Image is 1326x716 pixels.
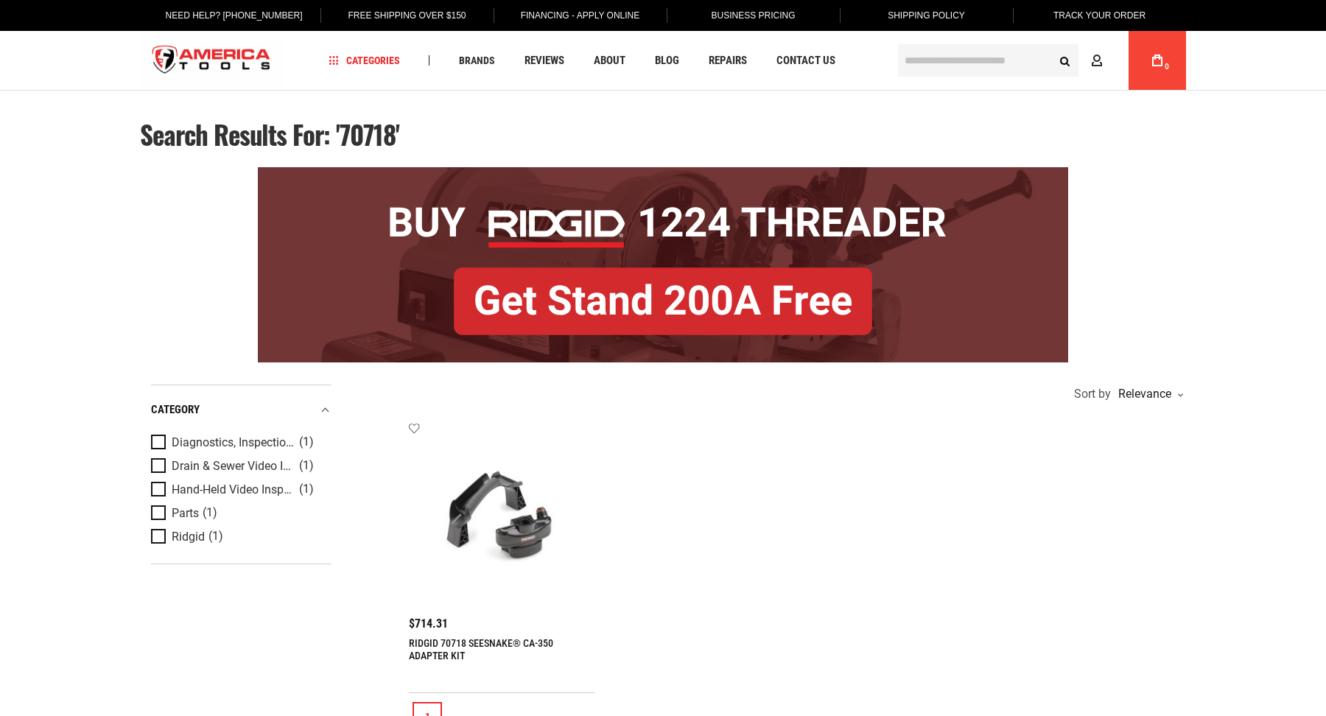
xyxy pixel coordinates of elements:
span: Hand-Held Video Inspection [172,483,295,496]
a: Blog [648,51,686,71]
span: (1) [208,530,223,543]
button: Search [1050,46,1078,74]
div: category [151,400,331,420]
span: (1) [299,483,314,496]
a: Diagnostics, Inspection & Locating (1) [151,435,328,451]
span: (1) [299,460,314,472]
span: Parts [172,507,199,520]
a: Categories [323,51,407,71]
img: RIDGID 70718 SEESNAKE® CA-350 ADAPTER KIT [424,437,580,594]
span: Reviews [525,55,564,66]
a: Hand-Held Video Inspection (1) [151,482,328,498]
span: Brands [459,55,495,66]
span: 0 [1165,63,1169,71]
span: $714.31 [409,618,448,630]
a: Drain & Sewer Video Inspection (1) [151,458,328,474]
span: Sort by [1074,388,1111,400]
span: Shipping Policy [888,10,965,21]
a: store logo [140,33,283,88]
span: Repairs [709,55,747,66]
a: RIDGID 70718 SEESNAKE® CA-350 ADAPTER KIT [409,637,553,661]
span: Contact Us [776,55,835,66]
span: Categories [329,55,400,66]
span: About [594,55,625,66]
img: BOGO: Buy RIDGID® 1224 Threader, Get Stand 200A Free! [258,167,1068,362]
span: Ridgid [172,530,205,544]
a: Contact Us [770,51,842,71]
span: (1) [299,436,314,449]
a: Reviews [518,51,571,71]
div: Product Filters [151,385,331,564]
a: Parts (1) [151,505,328,522]
span: Blog [655,55,679,66]
a: 0 [1143,31,1171,90]
span: Search results for: '70718' [140,115,399,153]
span: (1) [203,507,217,519]
span: Drain & Sewer Video Inspection [172,460,295,473]
a: About [587,51,632,71]
a: Repairs [702,51,754,71]
span: Diagnostics, Inspection & Locating [172,436,295,449]
div: Relevance [1115,388,1182,400]
a: BOGO: Buy RIDGID® 1224 Threader, Get Stand 200A Free! [258,167,1068,178]
a: Ridgid (1) [151,529,328,545]
img: America Tools [140,33,283,88]
a: Brands [452,51,502,71]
